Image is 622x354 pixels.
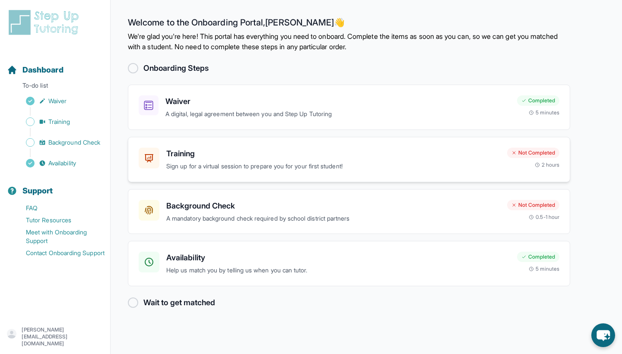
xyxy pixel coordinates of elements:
span: Training [48,117,70,126]
p: We're glad you're here! This portal has everything you need to onboard. Complete the items as soo... [128,31,570,52]
div: 5 minutes [529,265,559,272]
a: Waiver [7,95,110,107]
h2: Welcome to the Onboarding Portal, [PERSON_NAME] 👋 [128,17,570,31]
h3: Waiver [165,95,510,107]
img: logo [7,9,84,36]
a: FAQ [7,202,110,214]
div: 2 hours [535,161,560,168]
div: Completed [517,95,559,106]
p: [PERSON_NAME][EMAIL_ADDRESS][DOMAIN_NAME] [22,326,103,347]
a: WaiverA digital, legal agreement between you and Step Up TutoringCompleted5 minutes [128,85,570,130]
h3: Training [166,148,500,160]
p: A digital, legal agreement between you and Step Up Tutoring [165,109,510,119]
a: Background Check [7,136,110,149]
p: Sign up for a virtual session to prepare you for your first student! [166,161,500,171]
h2: Onboarding Steps [143,62,209,74]
a: Dashboard [7,64,63,76]
span: Background Check [48,138,100,147]
p: To-do list [3,81,107,93]
button: Dashboard [3,50,107,79]
a: Tutor Resources [7,214,110,226]
a: Training [7,116,110,128]
button: Support [3,171,107,200]
span: Dashboard [22,64,63,76]
button: chat-button [591,323,615,347]
span: Support [22,185,53,197]
a: Background CheckA mandatory background check required by school district partnersNot Completed0.5... [128,189,570,234]
p: Help us match you by telling us when you can tutor. [166,265,510,275]
div: 0.5-1 hour [529,214,559,221]
span: Waiver [48,97,67,105]
div: Not Completed [507,200,559,210]
span: Availability [48,159,76,168]
a: Contact Onboarding Support [7,247,110,259]
a: Meet with Onboarding Support [7,226,110,247]
div: 5 minutes [529,109,559,116]
h2: Wait to get matched [143,297,215,309]
h3: Background Check [166,200,500,212]
div: Completed [517,252,559,262]
button: [PERSON_NAME][EMAIL_ADDRESS][DOMAIN_NAME] [7,326,103,347]
a: AvailabilityHelp us match you by telling us when you can tutor.Completed5 minutes [128,241,570,286]
p: A mandatory background check required by school district partners [166,214,500,224]
div: Not Completed [507,148,559,158]
a: TrainingSign up for a virtual session to prepare you for your first student!Not Completed2 hours [128,137,570,182]
a: Availability [7,157,110,169]
h3: Availability [166,252,510,264]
